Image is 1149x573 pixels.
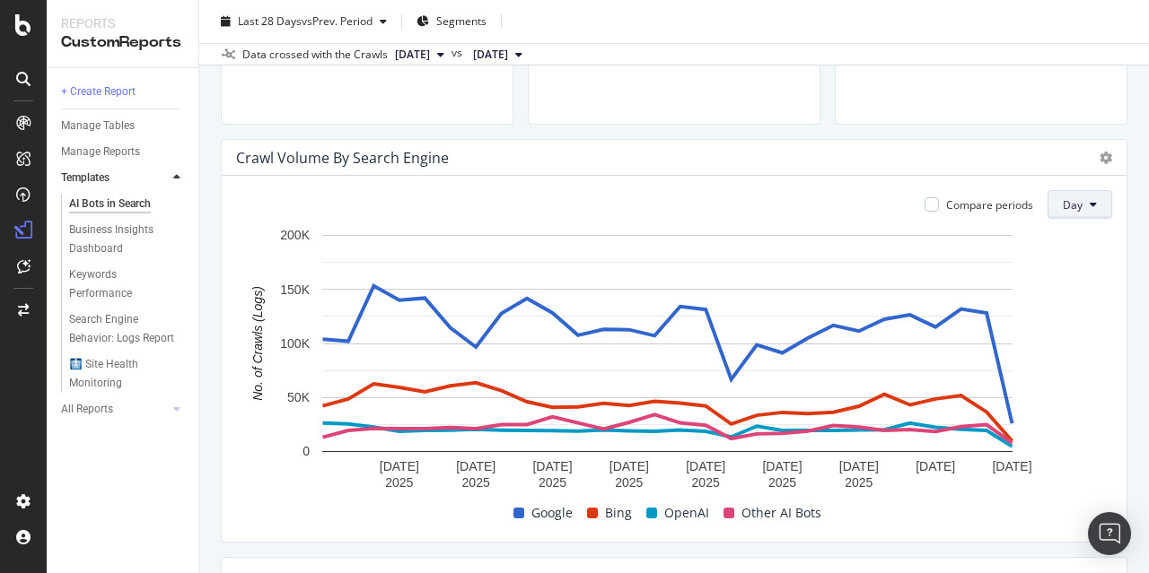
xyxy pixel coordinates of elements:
[61,143,186,161] a: Manage Reports
[238,13,302,29] span: Last 28 Days
[69,355,171,393] div: 🩻 Site Health Monitoring
[280,282,310,297] text: 150K
[69,221,186,258] a: Business Insights Dashboard
[242,47,388,63] div: Data crossed with the Crawls
[69,195,186,213] a: AI Bots in Search
[61,82,186,101] a: + Create Report
[221,139,1127,543] div: Crawl Volume By Search EngineCompare periodsDayA chart.GoogleBingOpenAIOther AI Bots
[741,502,821,524] span: Other AI Bots
[69,221,172,258] div: Business Insights Dashboard
[69,310,186,348] a: Search Engine Behavior: Logs Report
[466,44,530,65] button: [DATE]
[531,502,573,524] span: Google
[61,400,168,419] a: All Reports
[69,195,151,213] div: AI Bots in Search
[236,226,1099,498] svg: A chart.
[692,475,720,490] text: 2025
[302,13,373,29] span: vs Prev. Period
[664,502,709,524] span: OpenAI
[61,400,113,419] div: All Reports
[916,459,955,473] text: [DATE]
[61,14,184,32] div: Reports
[214,7,394,36] button: Last 28 DaysvsPrev. Period
[539,475,566,490] text: 2025
[992,459,1031,473] text: [DATE]
[845,475,873,490] text: 2025
[615,475,643,490] text: 2025
[61,117,186,135] a: Manage Tables
[610,459,649,473] text: [DATE]
[1088,512,1131,555] div: Open Intercom Messenger
[280,336,310,351] text: 100K
[303,445,310,459] text: 0
[409,7,494,36] button: Segments
[287,390,311,404] text: 50K
[436,13,487,29] span: Segments
[61,169,110,187] div: Templates
[61,143,140,161] div: Manage Reports
[1063,197,1083,213] span: Day
[532,459,572,473] text: [DATE]
[605,502,632,524] span: Bing
[280,229,310,243] text: 200K
[473,47,508,63] span: 2025 Aug. 31st
[69,310,175,348] div: Search Engine Behavior: Logs Report
[69,355,186,393] a: 🩻 Site Health Monitoring
[762,459,802,473] text: [DATE]
[250,286,265,401] text: No. of Crawls (Logs)
[69,265,170,303] div: Keywords Performance
[456,459,496,473] text: [DATE]
[839,459,879,473] text: [DATE]
[236,149,449,167] div: Crawl Volume By Search Engine
[388,44,452,65] button: [DATE]
[385,475,413,490] text: 2025
[686,459,725,473] text: [DATE]
[1048,190,1112,219] button: Day
[69,265,186,303] a: Keywords Performance
[61,32,184,53] div: CustomReports
[61,82,136,101] div: + Create Report
[946,197,1033,213] div: Compare periods
[61,169,168,187] a: Templates
[380,459,419,473] text: [DATE]
[462,475,490,490] text: 2025
[452,45,466,61] span: vs
[768,475,796,490] text: 2025
[61,117,135,135] div: Manage Tables
[395,47,430,63] span: 2025 Sep. 28th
